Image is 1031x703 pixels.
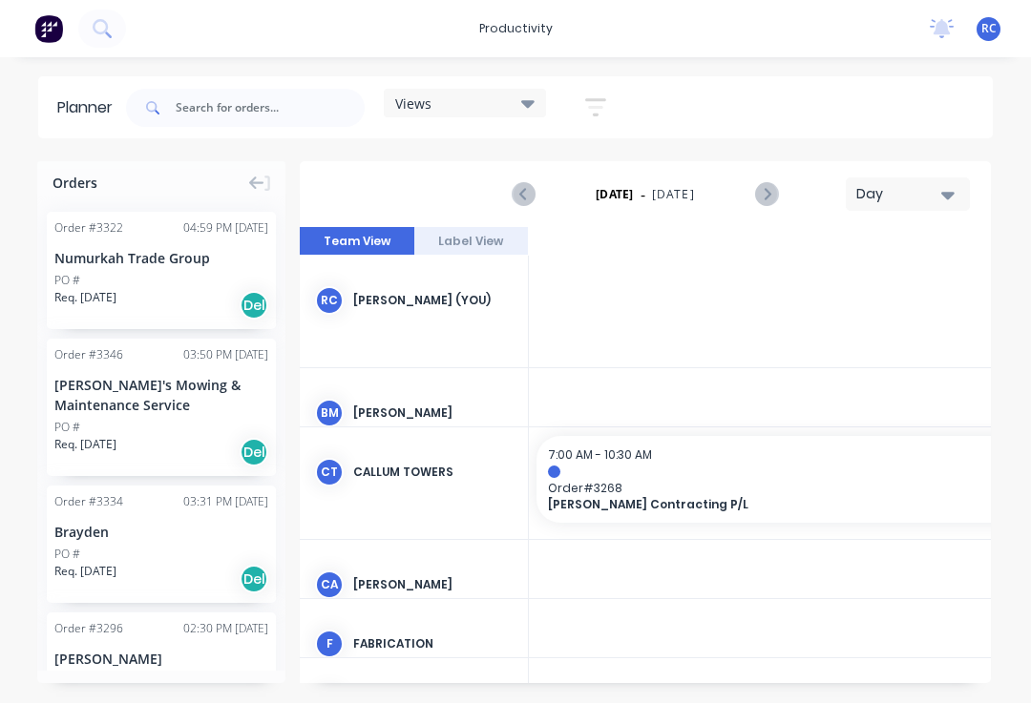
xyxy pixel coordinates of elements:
div: 02:30 PM [DATE] [183,620,268,637]
button: Next page [755,182,777,206]
div: CT [315,458,344,486]
div: PO # [54,419,80,436]
img: Factory [34,14,63,43]
div: Order # 3346 [54,346,123,363]
div: Del [240,565,268,593]
div: [PERSON_NAME] (You) [353,292,513,309]
div: 03:50 PM [DATE] [183,346,268,363]
span: Req. [DATE] [54,563,116,580]
div: 04:59 PM [DATE] [183,219,268,237]
span: Orders [53,173,97,193]
span: 7:00 AM - 10:30 AM [548,446,652,463]
div: Planner [57,96,122,119]
div: Del [240,438,268,466]
button: Day [846,177,970,211]
span: Views [395,93,431,114]
strong: [DATE] [596,186,634,203]
div: [PERSON_NAME] [54,649,268,669]
div: [PERSON_NAME]'s Mowing & Maintenance Service [54,375,268,415]
div: Numurkah Trade Group [54,248,268,268]
span: [DATE] [652,186,695,203]
div: [PERSON_NAME] [353,404,513,422]
div: 03:31 PM [DATE] [183,493,268,510]
div: Order # 3296 [54,620,123,637]
div: Callum Towers [353,464,513,481]
span: RC [981,20,997,37]
span: - [641,183,645,206]
div: RC [315,286,344,315]
div: Order # 3322 [54,219,123,237]
button: Previous page [514,182,536,206]
span: Req. [DATE] [54,289,116,306]
div: Fabrication [353,635,513,652]
input: Search for orders... [176,89,365,127]
div: productivity [470,14,562,43]
button: Team View [300,227,414,256]
div: PO # [54,272,80,289]
span: Req. [DATE] [54,436,116,453]
div: Brayden [54,522,268,542]
div: PO # [54,546,80,563]
button: Label View [414,227,529,256]
div: [PERSON_NAME] [353,576,513,593]
div: Del [240,291,268,320]
div: F [315,630,344,658]
div: CA [315,570,344,599]
div: Day [856,184,944,204]
div: Order # 3334 [54,493,123,510]
div: BM [315,399,344,427]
